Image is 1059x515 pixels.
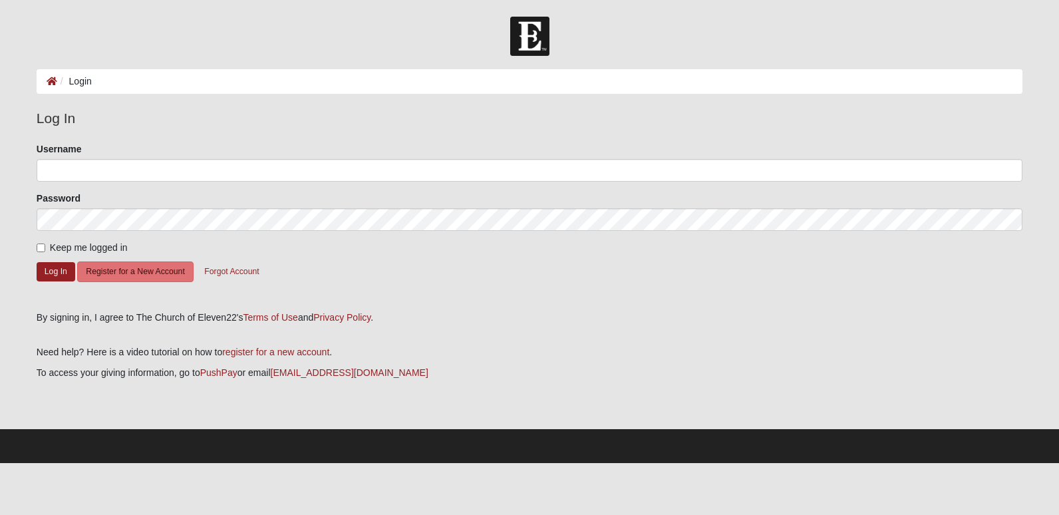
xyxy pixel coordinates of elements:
a: PushPay [200,367,237,378]
p: Need help? Here is a video tutorial on how to . [37,345,1022,359]
input: Keep me logged in [37,244,45,252]
label: Username [37,142,82,156]
a: Terms of Use [243,312,297,323]
a: Privacy Policy [313,312,371,323]
button: Register for a New Account [77,261,193,282]
a: [EMAIL_ADDRESS][DOMAIN_NAME] [271,367,428,378]
button: Log In [37,262,75,281]
div: By signing in, I agree to The Church of Eleven22's and . [37,311,1022,325]
img: Church of Eleven22 Logo [510,17,549,56]
legend: Log In [37,108,1022,129]
button: Forgot Account [196,261,267,282]
a: register for a new account [222,347,329,357]
p: To access your giving information, go to or email [37,366,1022,380]
label: Password [37,192,80,205]
span: Keep me logged in [50,242,128,253]
li: Login [57,75,92,88]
